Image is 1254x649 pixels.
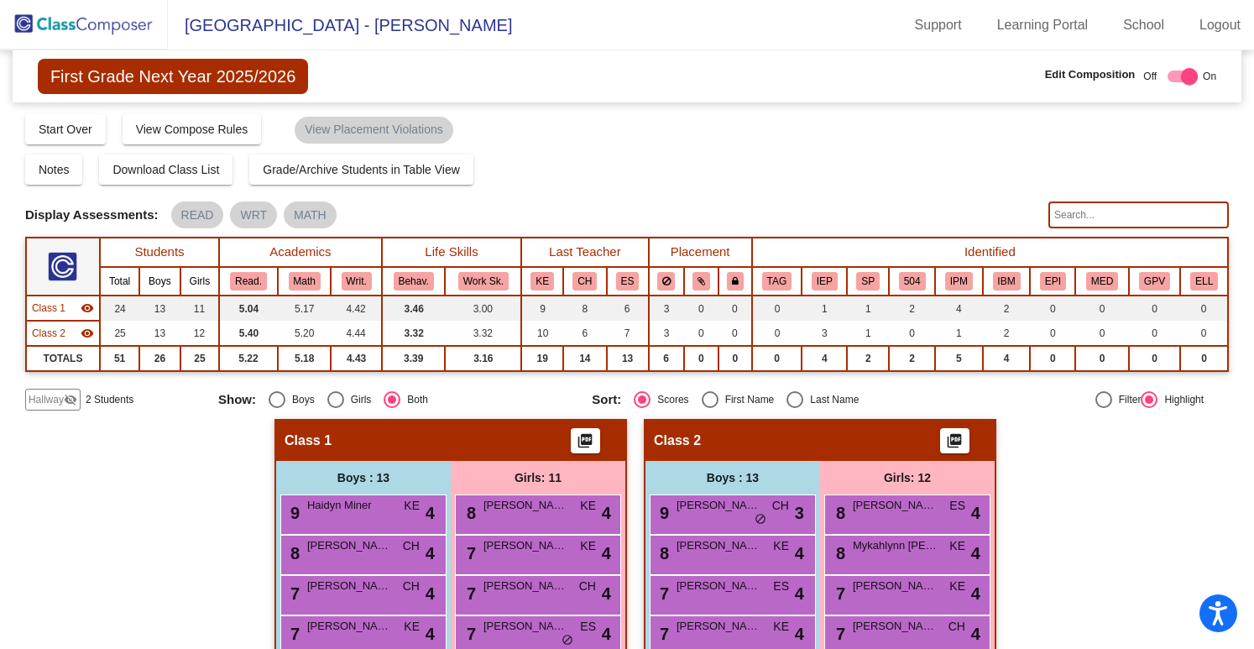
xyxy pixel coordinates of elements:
[592,391,953,408] mat-radio-group: Select an option
[307,497,391,514] span: Haidyn Miner
[462,544,476,563] span: 7
[139,267,180,296] th: Boys
[773,578,789,595] span: ES
[752,321,802,346] td: 0
[575,432,595,456] mat-icon: picture_as_pdf
[971,500,980,526] span: 4
[971,581,980,606] span: 4
[718,321,752,346] td: 0
[853,497,937,514] span: [PERSON_NAME]
[29,392,64,407] span: Hallway
[521,238,648,267] th: Last Teacher
[25,207,159,222] span: Display Assessments:
[382,346,446,371] td: 3.39
[286,584,300,603] span: 7
[971,541,980,566] span: 4
[278,321,331,346] td: 5.20
[802,346,847,371] td: 4
[853,618,937,635] span: [PERSON_NAME]
[445,296,521,321] td: 3.00
[649,267,684,296] th: Keep away students
[1048,202,1229,228] input: Search...
[795,621,804,646] span: 4
[889,346,935,371] td: 2
[802,321,847,346] td: 3
[32,301,65,316] span: Class 1
[899,272,926,290] button: 504
[889,296,935,321] td: 2
[1040,272,1066,290] button: EPI
[752,267,802,296] th: Gifted and Talented
[1129,296,1181,321] td: 0
[139,321,180,346] td: 13
[602,621,611,646] span: 4
[684,321,718,346] td: 0
[654,432,701,449] span: Class 2
[580,537,596,555] span: KE
[795,500,804,526] span: 3
[483,618,567,635] span: [PERSON_NAME]
[832,544,845,563] span: 8
[847,267,889,296] th: Speech
[331,346,382,371] td: 4.43
[218,391,579,408] mat-radio-group: Select an option
[949,497,965,515] span: ES
[607,267,649,296] th: Emily Schulz
[331,296,382,321] td: 4.42
[1110,12,1178,39] a: School
[802,267,847,296] th: Individualized Education Plan
[1030,267,1075,296] th: EpiPen
[649,321,684,346] td: 3
[983,296,1031,321] td: 2
[286,504,300,522] span: 9
[752,296,802,321] td: 0
[86,392,133,407] span: 2 Students
[773,618,789,636] span: KE
[219,296,278,321] td: 5.04
[136,123,248,136] span: View Compose Rules
[607,346,649,371] td: 13
[889,267,935,296] th: 504 Plan
[1075,296,1128,321] td: 0
[344,392,372,407] div: Girls
[677,497,760,514] span: [PERSON_NAME]
[180,267,219,296] th: Girls
[230,272,267,290] button: Read.
[656,504,669,522] span: 9
[1129,267,1181,296] th: Good Parent Volunteer
[853,537,937,554] span: Mykahlynn [PERSON_NAME]
[403,537,420,555] span: CH
[935,346,983,371] td: 5
[100,238,219,267] th: Students
[445,321,521,346] td: 3.32
[1075,267,1128,296] th: Major Medical
[847,321,889,346] td: 1
[847,296,889,321] td: 1
[219,346,278,371] td: 5.22
[342,272,372,290] button: Writ.
[32,326,65,341] span: Class 2
[772,497,789,515] span: CH
[1180,267,1228,296] th: English Language Learner
[656,584,669,603] span: 7
[521,296,563,321] td: 9
[100,267,139,296] th: Total
[1180,296,1228,321] td: 0
[451,461,625,495] div: Girls: 11
[171,202,224,228] mat-chip: READ
[483,537,567,554] span: [PERSON_NAME]
[718,296,752,321] td: 0
[445,346,521,371] td: 3.16
[684,296,718,321] td: 0
[984,12,1102,39] a: Learning Portal
[889,321,935,346] td: 0
[752,238,1228,267] th: Identified
[112,163,219,176] span: Download Class List
[983,346,1031,371] td: 4
[1203,69,1216,84] span: On
[180,296,219,321] td: 11
[847,346,889,371] td: 2
[307,578,391,594] span: [PERSON_NAME]
[100,321,139,346] td: 25
[645,461,820,495] div: Boys : 13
